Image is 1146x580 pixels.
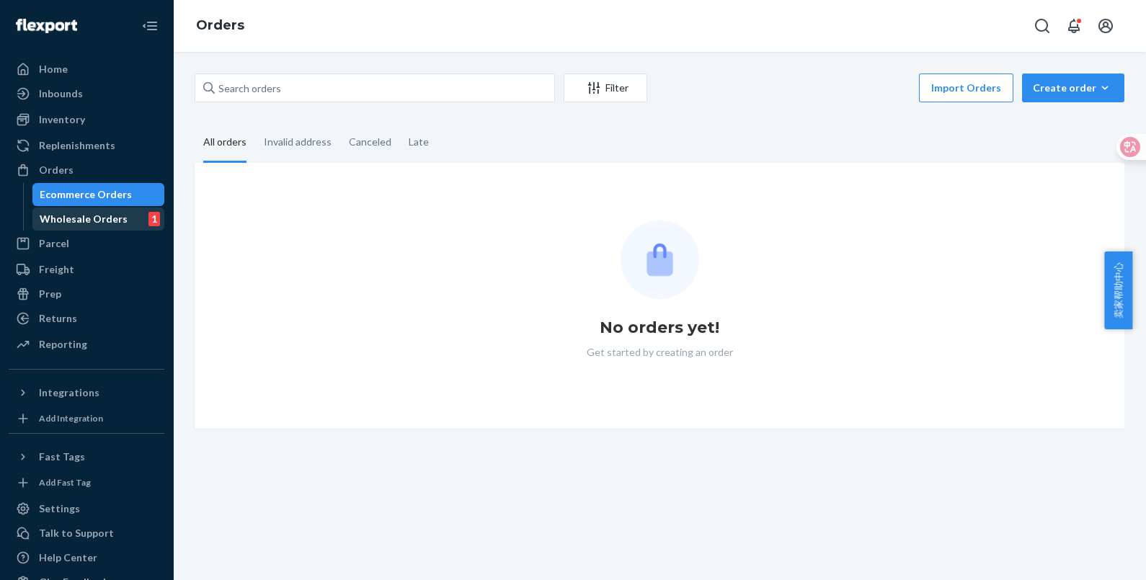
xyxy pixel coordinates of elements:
a: Prep [9,282,164,305]
a: Wholesale Orders1 [32,208,165,231]
img: Flexport logo [16,19,77,33]
div: Returns [39,311,77,326]
div: Talk to Support [39,526,114,540]
a: Orders [196,17,244,33]
a: Replenishments [9,134,164,157]
a: Inventory [9,108,164,131]
div: All orders [203,123,246,163]
div: Ecommerce Orders [40,187,132,202]
input: Search orders [195,73,555,102]
div: Late [409,123,429,161]
button: Close Navigation [136,12,164,40]
button: Integrations [9,381,164,404]
div: Prep [39,287,61,301]
div: 1 [148,212,160,226]
a: Help Center [9,546,164,569]
div: Add Integration [39,412,103,424]
div: Create order [1033,81,1114,95]
a: Settings [9,497,164,520]
button: Open notifications [1060,12,1088,40]
button: Fast Tags [9,445,164,468]
div: Reporting [39,337,87,352]
div: Parcel [39,236,69,251]
div: Freight [39,262,74,277]
div: Help Center [39,550,97,565]
div: Home [39,62,68,76]
a: Home [9,58,164,81]
div: Inbounds [39,86,83,101]
button: Import Orders [919,73,1013,102]
p: Get started by creating an order [587,345,733,360]
div: Invalid address [264,123,332,161]
button: Open account menu [1091,12,1120,40]
a: Talk to Support [9,522,164,545]
a: Ecommerce Orders [32,183,165,206]
a: Reporting [9,333,164,356]
div: Filter [564,81,647,95]
a: Freight [9,258,164,281]
div: Inventory [39,112,85,127]
a: Add Fast Tag [9,474,164,491]
h1: No orders yet! [600,316,719,339]
a: Returns [9,307,164,330]
img: Empty list [621,220,699,299]
div: Wholesale Orders [40,212,128,226]
div: Integrations [39,385,99,400]
button: Create order [1022,73,1124,102]
div: Add Fast Tag [39,476,91,488]
a: Orders [9,159,164,182]
div: Fast Tags [39,450,85,464]
ol: breadcrumbs [185,5,256,47]
button: Open Search Box [1028,12,1057,40]
div: Replenishments [39,138,115,153]
div: Orders [39,163,74,177]
button: Filter [564,73,647,102]
a: Parcel [9,232,164,255]
div: Canceled [349,123,391,161]
button: 卖家帮助中心 [1104,251,1132,329]
a: Inbounds [9,82,164,105]
div: Settings [39,501,80,516]
a: Add Integration [9,410,164,427]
